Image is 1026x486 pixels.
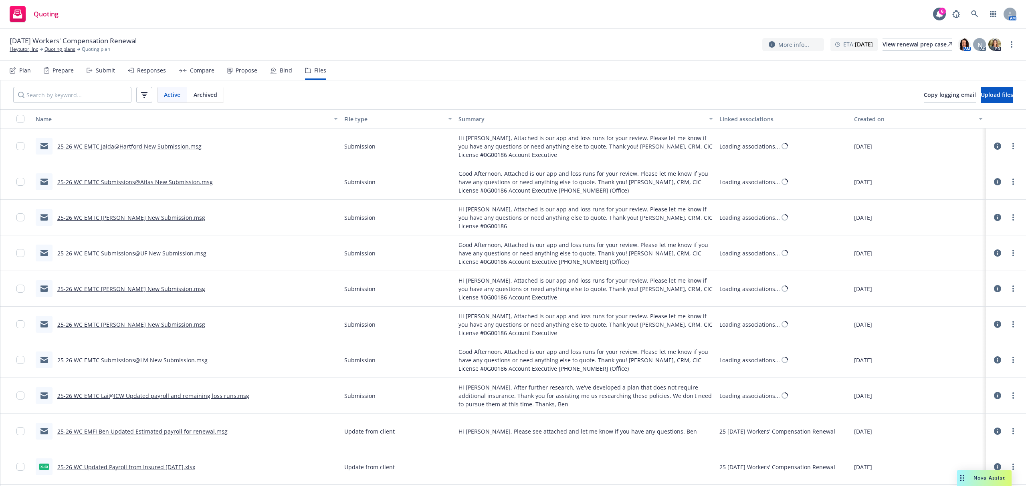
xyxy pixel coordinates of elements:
[854,356,872,364] span: [DATE]
[57,356,208,364] a: 25-26 WC EMTC Submissions@LM New Submission.msg
[344,178,376,186] span: Submission
[190,67,214,74] div: Compare
[719,463,835,471] div: 25 [DATE] Workers' Compensation Renewal
[57,392,249,400] a: 25-26 WC EMTC Lai@ICW Updated payroll and remaining loss runs.msg
[16,392,24,400] input: Toggle Row Selected
[719,115,848,123] div: Linked associations
[16,142,24,150] input: Toggle Row Selected
[958,38,971,51] img: photo
[344,142,376,151] span: Submission
[44,46,75,53] a: Quoting plans
[719,356,780,364] div: Loading associations...
[57,178,213,186] a: 25-26 WC EMTC Submissions@Atlas New Submission.msg
[854,463,872,471] span: [DATE]
[719,427,835,436] div: 25 [DATE] Workers' Compensation Renewal
[719,285,780,293] div: Loading associations...
[10,36,137,46] span: [DATE] Workers' Compensation Renewal
[344,392,376,400] span: Submission
[1008,284,1018,293] a: more
[1008,319,1018,329] a: more
[988,38,1001,51] img: photo
[57,285,205,293] a: 25-26 WC EMTC [PERSON_NAME] New Submission.msg
[16,320,24,328] input: Toggle Row Selected
[16,178,24,186] input: Toggle Row Selected
[344,320,376,329] span: Submission
[854,178,872,186] span: [DATE]
[10,46,38,53] a: Heytutor, Inc
[854,285,872,293] span: [DATE]
[854,142,872,151] span: [DATE]
[344,213,376,222] span: Submission
[981,91,1013,98] span: Upload files
[458,241,713,266] span: Good Afternoon, Attached is our app and loss runs for your review. Please let me know if you have...
[16,249,24,257] input: Toggle Row Selected
[344,285,376,293] span: Submission
[716,109,851,129] button: Linked associations
[57,463,195,471] a: 25-26 WC Updated Payroll from Insured [DATE].xlsx
[883,38,952,50] div: View renewal prep case
[854,320,872,329] span: [DATE]
[314,67,326,74] div: Files
[164,90,180,99] span: Active
[458,169,713,195] span: Good Afternoon, Attached is our app and loss runs for your review. Please let me know if you have...
[762,38,824,51] button: More info...
[1008,141,1018,151] a: more
[854,249,872,257] span: [DATE]
[236,67,257,74] div: Propose
[719,392,780,400] div: Loading associations...
[34,11,59,17] span: Quoting
[458,115,704,123] div: Summary
[455,109,716,129] button: Summary
[16,427,24,435] input: Toggle Row Selected
[458,383,713,408] span: Hi [PERSON_NAME], After further research, we've developed a plan that does not require additional...
[16,115,24,123] input: Select all
[6,3,62,25] a: Quoting
[883,38,952,51] a: View renewal prep case
[924,87,976,103] button: Copy logging email
[16,285,24,293] input: Toggle Row Selected
[458,427,697,436] span: Hi [PERSON_NAME], Please see attached and let me know if you have any questions. Ben
[39,464,49,470] span: xlsx
[778,40,809,49] span: More info...
[719,178,780,186] div: Loading associations...
[854,213,872,222] span: [DATE]
[344,115,443,123] div: File type
[57,321,205,328] a: 25-26 WC EMTC [PERSON_NAME] New Submission.msg
[458,205,713,230] span: Hi [PERSON_NAME], Attached is our app and loss runs for your review. Please let me know if you ha...
[19,67,31,74] div: Plan
[1007,40,1016,49] a: more
[957,470,1012,486] button: Nova Assist
[458,347,713,373] span: Good Afternoon, Attached is our app and loss runs for your review. Please let me know if you have...
[458,312,713,337] span: Hi [PERSON_NAME], Attached is our app and loss runs for your review. Please let me know if you ha...
[924,91,976,98] span: Copy logging email
[1008,355,1018,365] a: more
[13,87,131,103] input: Search by keyword...
[57,249,206,257] a: 25-26 WC EMTC Submissions@UF New Submission.msg
[1008,426,1018,436] a: more
[957,470,967,486] div: Drag to move
[973,474,1005,481] span: Nova Assist
[458,134,713,159] span: Hi [PERSON_NAME], Attached is our app and loss runs for your review. Please let me know if you ha...
[57,428,228,435] a: 25-26 WC EMFI Ben Updated Estimated payroll for renewal.msg
[939,8,946,15] div: 6
[1008,177,1018,187] a: more
[719,249,780,257] div: Loading associations...
[341,109,455,129] button: File type
[32,109,341,129] button: Name
[843,40,873,48] span: ETA :
[16,356,24,364] input: Toggle Row Selected
[1008,462,1018,472] a: more
[719,142,780,151] div: Loading associations...
[344,427,395,436] span: Update from client
[854,427,872,436] span: [DATE]
[458,276,713,301] span: Hi [PERSON_NAME], Attached is our app and loss runs for your review. Please let me know if you ha...
[16,213,24,221] input: Toggle Row Selected
[82,46,110,53] span: Quoting plan
[344,356,376,364] span: Submission
[36,115,329,123] div: Name
[978,40,982,49] span: N
[981,87,1013,103] button: Upload files
[280,67,292,74] div: Bind
[57,214,205,221] a: 25-26 WC EMTC [PERSON_NAME] New Submission.msg
[851,109,986,129] button: Created on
